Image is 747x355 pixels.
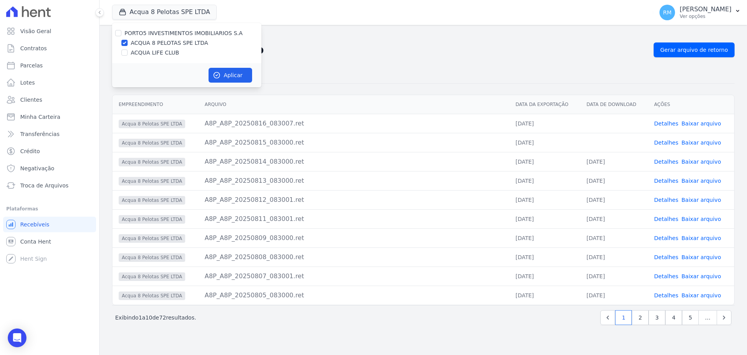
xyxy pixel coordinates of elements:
span: Lotes [20,79,35,87]
a: 5 [682,310,699,325]
p: Exibindo a de resultados. [115,314,196,321]
a: Baixar arquivo [681,254,721,260]
span: Acqua 8 Pelotas SPE LTDA [119,120,185,128]
span: Negativação [20,164,54,172]
a: Detalhes [654,120,678,127]
span: Minha Carteira [20,113,60,121]
span: Acqua 8 Pelotas SPE LTDA [119,291,185,300]
a: Next [717,310,731,325]
a: Detalhes [654,197,678,203]
th: Data da Exportação [509,95,580,114]
a: Baixar arquivo [681,159,721,165]
span: Parcelas [20,62,43,69]
td: [DATE] [509,247,580,267]
div: A8P_A8P_20250816_083007.ret [205,119,503,128]
span: Acqua 8 Pelotas SPE LTDA [119,253,185,262]
a: Contratos [3,41,96,56]
span: 72 [159,314,166,321]
div: Plataformas [6,204,93,214]
button: Acqua 8 Pelotas SPE LTDA [112,5,217,19]
button: Aplicar [209,68,252,83]
td: [DATE] [509,286,580,305]
a: Conta Hent [3,234,96,249]
th: Arquivo [198,95,509,114]
div: A8P_A8P_20250812_083001.ret [205,195,503,205]
a: Detalhes [654,178,678,184]
a: Baixar arquivo [681,273,721,279]
label: PORTO5 INVESTIMENTOS IMOBILIARIOS S.A [124,30,243,36]
p: [PERSON_NAME] [680,5,731,13]
a: Baixar arquivo [681,140,721,146]
a: Negativação [3,161,96,176]
a: Baixar arquivo [681,197,721,203]
span: 10 [146,314,153,321]
a: Baixar arquivo [681,235,721,241]
a: Detalhes [654,292,678,298]
span: Acqua 8 Pelotas SPE LTDA [119,177,185,185]
div: A8P_A8P_20250809_083000.ret [205,233,503,243]
span: Troca de Arquivos [20,182,68,189]
td: [DATE] [509,152,580,171]
div: A8P_A8P_20250813_083000.ret [205,176,503,185]
a: Baixar arquivo [681,292,721,298]
a: Previous [600,310,615,325]
td: [DATE] [580,209,648,228]
label: ACQUA 8 PELOTAS SPE LTDA [131,39,208,47]
h2: Exportações de Retorno [112,43,647,57]
div: A8P_A8P_20250807_083001.ret [205,272,503,281]
a: Lotes [3,75,96,90]
span: 1 [139,314,142,321]
a: 4 [665,310,682,325]
a: Minha Carteira [3,109,96,125]
span: Gerar arquivo de retorno [660,46,728,54]
a: Detalhes [654,140,678,146]
td: [DATE] [509,171,580,190]
span: Acqua 8 Pelotas SPE LTDA [119,234,185,243]
td: [DATE] [509,133,580,152]
td: [DATE] [580,190,648,209]
a: Baixar arquivo [681,216,721,222]
span: … [698,310,717,325]
span: Recebíveis [20,221,49,228]
a: 3 [649,310,665,325]
span: Contratos [20,44,47,52]
td: [DATE] [580,152,648,171]
td: [DATE] [580,267,648,286]
div: A8P_A8P_20250811_083001.ret [205,214,503,224]
a: Crédito [3,143,96,159]
label: ACQUA LIFE CLUB [131,49,179,57]
td: [DATE] [580,228,648,247]
div: Open Intercom Messenger [8,329,26,347]
th: Ações [648,95,734,114]
span: Visão Geral [20,27,51,35]
td: [DATE] [509,209,580,228]
div: A8P_A8P_20250814_083000.ret [205,157,503,166]
span: Acqua 8 Pelotas SPE LTDA [119,272,185,281]
a: Baixar arquivo [681,120,721,127]
a: Parcelas [3,58,96,73]
span: Acqua 8 Pelotas SPE LTDA [119,139,185,147]
div: A8P_A8P_20250815_083000.ret [205,138,503,147]
div: A8P_A8P_20250805_083000.ret [205,291,503,300]
a: 2 [632,310,649,325]
a: Detalhes [654,159,678,165]
a: Detalhes [654,254,678,260]
a: Troca de Arquivos [3,178,96,193]
div: A8P_A8P_20250808_083000.ret [205,253,503,262]
td: [DATE] [509,228,580,247]
a: Clientes [3,92,96,108]
span: Acqua 8 Pelotas SPE LTDA [119,196,185,205]
span: Acqua 8 Pelotas SPE LTDA [119,215,185,224]
a: Gerar arquivo de retorno [654,42,735,57]
span: Conta Hent [20,238,51,245]
span: Transferências [20,130,60,138]
th: Empreendimento [112,95,198,114]
a: Detalhes [654,273,678,279]
a: Transferências [3,126,96,142]
td: [DATE] [509,267,580,286]
a: Detalhes [654,216,678,222]
td: [DATE] [580,247,648,267]
td: [DATE] [580,286,648,305]
span: RM [663,10,672,15]
td: [DATE] [509,190,580,209]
